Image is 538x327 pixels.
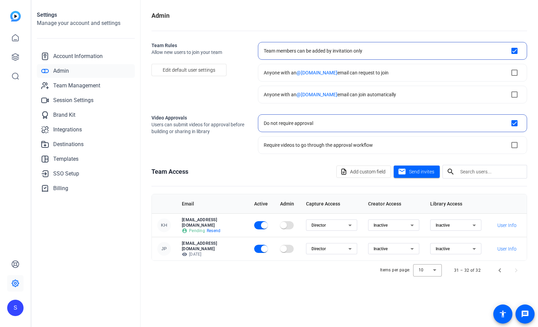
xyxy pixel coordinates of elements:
th: Admin [275,194,301,213]
span: @[DOMAIN_NAME] [296,92,337,97]
th: Creator Access [363,194,425,213]
div: Require videos to go through the approval workflow [264,142,373,148]
span: Team Management [53,82,100,90]
h2: Video Approvals [151,114,247,121]
span: Director [311,223,326,228]
mat-icon: message [521,310,529,318]
button: Previous page [492,262,508,279]
div: 31 – 32 of 32 [454,267,481,274]
th: Capture Access [301,194,363,213]
span: User Info [497,245,517,252]
mat-icon: mail [398,168,406,176]
a: Integrations [37,123,135,137]
span: Users can submit videos for approval before building or sharing in library [151,121,247,135]
img: blue-gradient.svg [10,11,21,22]
div: Items per page: [380,267,410,273]
span: Send invites [409,168,434,175]
th: Email [176,194,249,213]
a: Billing [37,182,135,195]
a: Account Information [37,49,135,63]
mat-icon: accessibility [499,310,507,318]
span: Admin [53,67,69,75]
span: Allow new users to join your team [151,49,247,56]
span: Resend [207,228,221,233]
a: Session Settings [37,94,135,107]
div: Anyone with an email can join automatically [264,91,396,98]
h2: Manage your account and settings [37,19,135,27]
div: Anyone with an email can request to join [264,69,389,76]
p: [EMAIL_ADDRESS][DOMAIN_NAME] [182,241,243,252]
span: Session Settings [53,96,93,104]
h1: Admin [151,11,170,20]
a: Destinations [37,138,135,151]
div: S [7,300,24,316]
span: Brand Kit [53,111,75,119]
span: Pending [189,228,205,233]
th: Library Access [425,194,487,213]
p: [EMAIL_ADDRESS][DOMAIN_NAME] [182,217,243,228]
button: Add custom field [336,166,391,178]
div: KH [157,218,171,232]
span: Inactive [436,246,450,251]
span: Destinations [53,140,84,148]
span: Inactive [436,223,450,228]
span: Inactive [374,246,388,251]
a: Brand Kit [37,108,135,122]
span: Templates [53,155,78,163]
button: Send invites [394,166,440,178]
span: Director [311,246,326,251]
a: Admin [37,64,135,78]
h1: Team Access [151,167,188,176]
button: User Info [492,219,521,231]
button: Edit default user settings [151,64,227,76]
mat-icon: account_circle [182,228,187,233]
div: Do not require approval [264,120,313,127]
span: Account Information [53,52,103,60]
span: Edit default user settings [163,63,215,76]
mat-icon: visibility [182,252,187,257]
span: @[DOMAIN_NAME] [296,70,337,75]
span: SSO Setup [53,170,79,178]
span: Add custom field [350,165,386,178]
a: Templates [37,152,135,166]
div: JP [157,242,171,256]
span: User Info [497,222,517,229]
div: Team members can be added by invitation only [264,47,362,54]
p: [DATE] [182,252,243,257]
button: User Info [492,243,521,255]
th: Active [249,194,275,213]
span: Inactive [374,223,388,228]
input: Search users... [460,168,522,176]
a: SSO Setup [37,167,135,181]
h1: Settings [37,11,135,19]
h2: Team Rules [151,42,247,49]
button: Next page [508,262,524,279]
span: Integrations [53,126,82,134]
mat-icon: search [442,168,459,176]
span: Billing [53,184,68,193]
a: Team Management [37,79,135,93]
